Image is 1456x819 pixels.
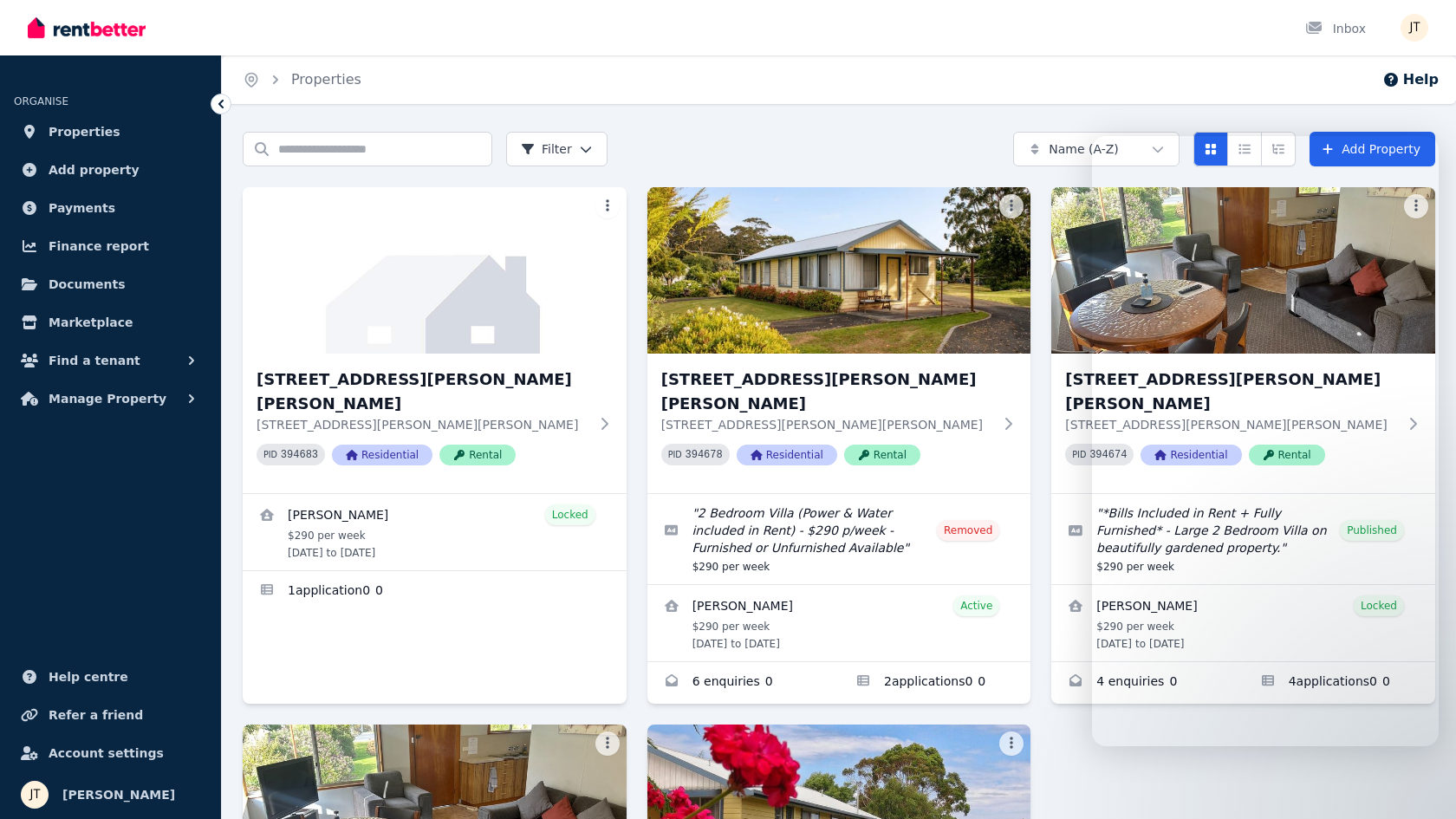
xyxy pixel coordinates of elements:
button: Compact list view [1227,132,1262,166]
img: Jamie Taylor [1401,14,1428,42]
a: Applications for 4/21 Andrew St, Strahan [243,571,627,613]
div: Inbox [1305,20,1366,37]
a: Refer a friend [14,698,207,732]
span: Refer a friend [49,705,143,725]
a: View details for Deborah Purdon [1051,585,1435,661]
span: Finance report [49,236,149,257]
span: Find a tenant [49,350,140,371]
iframe: Intercom live chat [1397,760,1439,802]
span: Rental [844,445,920,465]
a: Documents [14,267,207,302]
img: 5/21 Andrew St, Strahan [647,187,1031,354]
button: More options [999,194,1024,218]
span: Documents [49,274,126,295]
a: View details for Pamela Carroll [647,585,1031,661]
span: [PERSON_NAME] [62,784,175,805]
h3: [STREET_ADDRESS][PERSON_NAME][PERSON_NAME] [1065,367,1397,416]
a: Finance report [14,229,207,263]
a: Enquiries for 6/21 Andrew St, Strahan [1051,662,1243,704]
span: Add property [49,159,140,180]
code: 394683 [281,449,318,461]
button: More options [595,731,620,756]
span: Residential [332,445,432,465]
small: PID [1072,450,1086,459]
code: 394674 [1089,449,1127,461]
button: More options [999,731,1024,756]
button: Expanded list view [1261,132,1296,166]
a: Payments [14,191,207,225]
span: Marketplace [49,312,133,333]
p: [STREET_ADDRESS][PERSON_NAME][PERSON_NAME] [661,416,993,433]
span: ORGANISE [14,95,68,107]
span: Manage Property [49,388,166,409]
span: Help centre [49,666,128,687]
span: Name (A-Z) [1049,140,1119,158]
button: Name (A-Z) [1013,132,1180,166]
a: Properties [291,71,361,88]
p: [STREET_ADDRESS][PERSON_NAME][PERSON_NAME] [257,416,588,433]
img: 6/21 Andrew St, Strahan [1051,187,1435,354]
small: PID [668,450,682,459]
a: Marketplace [14,305,207,340]
button: Manage Property [14,381,207,416]
span: Filter [521,140,572,158]
small: PID [263,450,277,459]
h3: [STREET_ADDRESS][PERSON_NAME][PERSON_NAME] [257,367,588,416]
span: Properties [49,121,120,142]
nav: Breadcrumb [222,55,382,104]
button: Filter [506,132,608,166]
span: Account settings [49,743,164,764]
a: View details for Dimity Williams [243,494,627,570]
img: RentBetter [28,15,146,41]
iframe: Intercom live chat [1092,136,1439,746]
a: Properties [14,114,207,149]
span: Residential [737,445,837,465]
a: Applications for 5/21 Andrew St, Strahan [839,662,1030,704]
button: Card view [1193,132,1228,166]
a: Add Property [1310,132,1435,166]
img: 4/21 Andrew St, Strahan [243,187,627,354]
button: Find a tenant [14,343,207,378]
a: Account settings [14,736,207,770]
p: [STREET_ADDRESS][PERSON_NAME][PERSON_NAME] [1065,416,1397,433]
h3: [STREET_ADDRESS][PERSON_NAME][PERSON_NAME] [661,367,993,416]
a: 5/21 Andrew St, Strahan[STREET_ADDRESS][PERSON_NAME][PERSON_NAME][STREET_ADDRESS][PERSON_NAME][PE... [647,187,1031,493]
a: Help centre [14,660,207,694]
div: View options [1193,132,1296,166]
button: More options [595,194,620,218]
a: Edit listing: *Bills Included in Rent + Fully Furnished* - Large 2 Bedroom Villa on beautifully g... [1051,494,1435,584]
a: Add property [14,153,207,187]
a: 4/21 Andrew St, Strahan[STREET_ADDRESS][PERSON_NAME][PERSON_NAME][STREET_ADDRESS][PERSON_NAME][PE... [243,187,627,493]
span: Rental [439,445,516,465]
a: Edit listing: 2 Bedroom Villa (Power & Water included in Rent) - $290 p/week - Furnished or Unfur... [647,494,1031,584]
span: Payments [49,198,115,218]
a: 6/21 Andrew St, Strahan[STREET_ADDRESS][PERSON_NAME][PERSON_NAME][STREET_ADDRESS][PERSON_NAME][PE... [1051,187,1435,493]
button: Help [1382,69,1439,90]
code: 394678 [686,449,723,461]
img: Jamie Taylor [21,781,49,809]
a: Enquiries for 5/21 Andrew St, Strahan [647,662,839,704]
